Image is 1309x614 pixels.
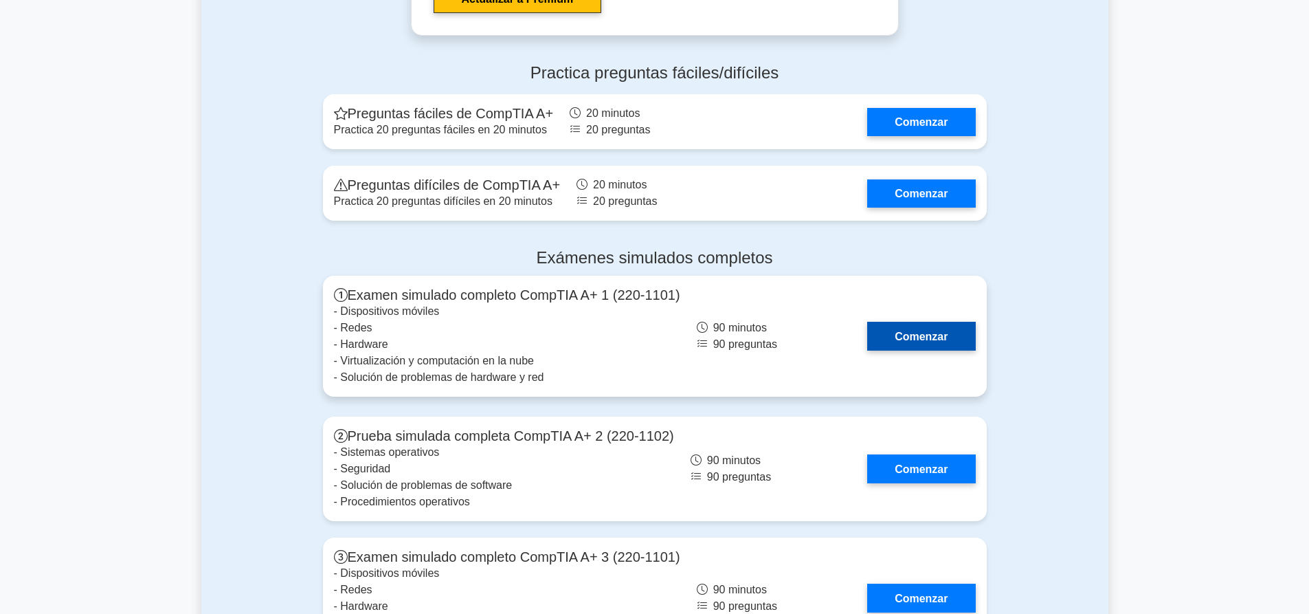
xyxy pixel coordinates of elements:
[867,584,975,612] a: Comenzar
[867,108,975,136] a: Comenzar
[536,248,772,267] font: Exámenes simulados completos
[867,454,975,483] a: Comenzar
[530,63,779,82] font: Practica preguntas fáciles/difíciles
[867,322,975,350] a: Comenzar
[867,179,975,208] a: Comenzar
